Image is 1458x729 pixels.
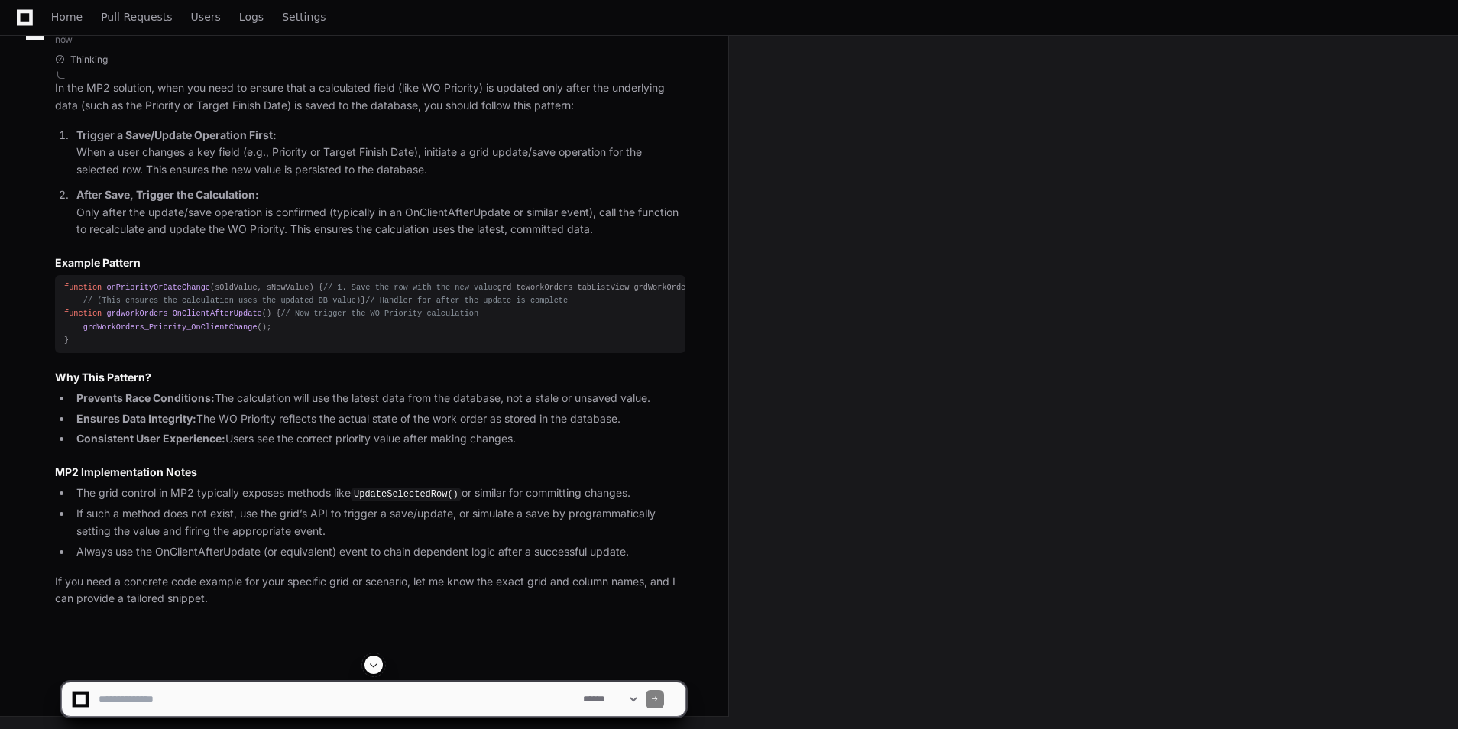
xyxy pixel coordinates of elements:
li: The grid control in MP2 typically exposes methods like or similar for committing changes. [72,484,685,503]
li: Always use the OnClientAfterUpdate (or equivalent) event to chain dependent logic after a success... [72,543,685,561]
span: Pull Requests [101,12,172,21]
span: Home [51,12,83,21]
span: Settings [282,12,326,21]
div: ( ) { grd_tcWorkOrders_tabListView_grdWorkOrders. (); } ( ) { (); } [64,281,676,347]
span: sOldValue, sNewValue [215,283,309,292]
p: Only after the update/save operation is confirmed (typically in an OnClientAfterUpdate or similar... [76,186,685,238]
strong: Prevents Race Conditions: [76,391,215,404]
li: The WO Priority reflects the actual state of the work order as stored in the database. [72,410,685,428]
code: UpdateSelectedRow() [351,488,462,501]
span: Logs [239,12,264,21]
span: // (This ensures the calculation uses the updated DB value) [83,296,361,305]
span: onPriorityOrDateChange [106,283,210,292]
span: Users [191,12,221,21]
p: If you need a concrete code example for your specific grid or scenario, let me know the exact gri... [55,573,685,608]
strong: Consistent User Experience: [76,432,225,445]
li: If such a method does not exist, use the grid’s API to trigger a save/update, or simulate a save ... [72,505,685,540]
span: now [55,34,73,45]
p: When a user changes a key field (e.g., Priority or Target Finish Date), initiate a grid update/sa... [76,127,685,179]
li: Users see the correct priority value after making changes. [72,430,685,448]
h3: MP2 Implementation Notes [55,465,685,480]
span: grdWorkOrders_OnClientAfterUpdate [106,309,261,318]
strong: After Save, Trigger the Calculation: [76,188,259,201]
span: // 1. Save the row with the new value [323,283,497,292]
span: Thinking [70,53,108,66]
strong: Trigger a Save/Update Operation First: [76,128,277,141]
strong: Ensures Data Integrity: [76,412,196,425]
li: The calculation will use the latest data from the database, not a stale or unsaved value. [72,390,685,407]
span: grdWorkOrders_Priority_OnClientChange [83,322,258,332]
h3: Example Pattern [55,255,685,271]
span: // Now trigger the WO Priority calculation [280,309,478,318]
span: function [64,309,102,318]
h3: Why This Pattern? [55,370,685,385]
p: In the MP2 solution, when you need to ensure that a calculated field (like WO Priority) is update... [55,79,685,115]
span: // Handler for after the update is complete [365,296,568,305]
span: function [64,283,102,292]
